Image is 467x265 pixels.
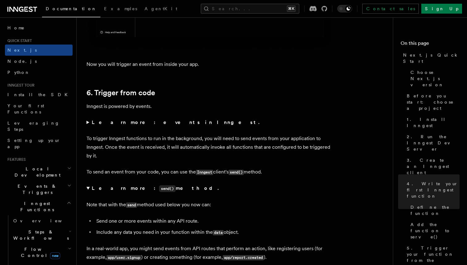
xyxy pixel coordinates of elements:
a: Sign Up [421,4,462,14]
span: 2. Run the Inngest Dev Server [407,134,460,152]
p: To send an event from your code, you can use the client's method. [86,168,334,177]
button: Local Development [5,163,73,181]
code: app/user.signup [107,255,141,260]
span: Overview [13,218,77,223]
span: Events & Triggers [5,183,67,195]
a: Setting up your app [5,135,73,152]
span: Examples [104,6,137,11]
span: Documentation [46,6,97,11]
span: Install the SDK [7,92,71,97]
h4: On this page [401,40,460,49]
kbd: ⌘K [287,6,296,12]
span: Inngest Functions [5,200,67,213]
span: Define the function [410,204,460,216]
button: Inngest Functions [5,198,73,215]
span: Local Development [5,166,67,178]
span: Inngest tour [5,83,35,88]
a: 6. Trigger from code [86,88,155,97]
a: Documentation [42,2,100,17]
span: new [50,252,60,259]
code: send() [159,185,176,192]
button: Toggle dark mode [337,5,352,12]
span: Choose Next.js version [410,69,460,88]
a: Overview [11,215,73,226]
a: 2. Run the Inngest Dev Server [404,131,460,155]
span: Features [5,157,26,162]
code: app/report.created [223,255,264,260]
span: Python [7,70,30,75]
span: Before you start: choose a project [407,93,460,111]
summary: Learn more: events in Inngest. [86,118,334,127]
strong: Learn more: events in Inngest. [92,119,261,125]
a: 1. Install Inngest [404,114,460,131]
a: AgentKit [141,2,181,17]
a: Before you start: choose a project [404,90,460,114]
button: Steps & Workflows [11,226,73,244]
p: Now you will trigger an event from inside your app. [86,60,334,69]
code: Inngest [196,170,213,175]
a: 4. Write your first Inngest function [404,178,460,202]
span: Flow Control [11,246,68,259]
span: 1. Install Inngest [407,116,460,129]
button: Search...⌘K [201,4,299,14]
a: Add the function to serve() [408,219,460,242]
span: 4. Write your first Inngest function [407,181,460,199]
p: Inngest is powered by events. [86,102,334,111]
a: Next.js Quick Start [401,49,460,67]
strong: Learn more: method. [92,185,220,191]
span: Home [7,25,25,31]
span: 3. Create an Inngest client [407,157,460,176]
a: Choose Next.js version [408,67,460,90]
a: Examples [100,2,141,17]
button: Events & Triggers [5,181,73,198]
p: In a real-world app, you might send events from API routes that perform an action, like registeri... [86,244,334,262]
p: Note that with the method used below you now can: [86,200,334,209]
a: Define the function [408,202,460,219]
span: Quick start [5,38,32,43]
code: send [126,203,137,208]
a: Node.js [5,56,73,67]
a: Next.js [5,45,73,56]
summary: Learn more:send()method. [86,184,334,193]
li: Send one or more events within any API route. [95,217,334,225]
span: Node.js [7,59,37,64]
span: Steps & Workflows [11,229,69,241]
span: Leveraging Steps [7,121,60,132]
a: Your first Functions [5,100,73,118]
a: Python [5,67,73,78]
code: send() [229,170,244,175]
a: Leveraging Steps [5,118,73,135]
span: Setting up your app [7,138,61,149]
code: data [213,230,224,235]
a: 3. Create an Inngest client [404,155,460,178]
span: Next.js [7,48,37,53]
li: Include any data you need in your function within the object. [95,228,334,237]
p: To trigger Inngest functions to run in the background, you will need to send events from your app... [86,134,334,160]
a: Install the SDK [5,89,73,100]
span: AgentKit [145,6,177,11]
span: Add the function to serve() [410,221,460,240]
a: Home [5,22,73,33]
button: Flow Controlnew [11,244,73,261]
a: Contact sales [362,4,419,14]
span: Next.js Quick Start [403,52,460,64]
span: Your first Functions [7,103,44,114]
